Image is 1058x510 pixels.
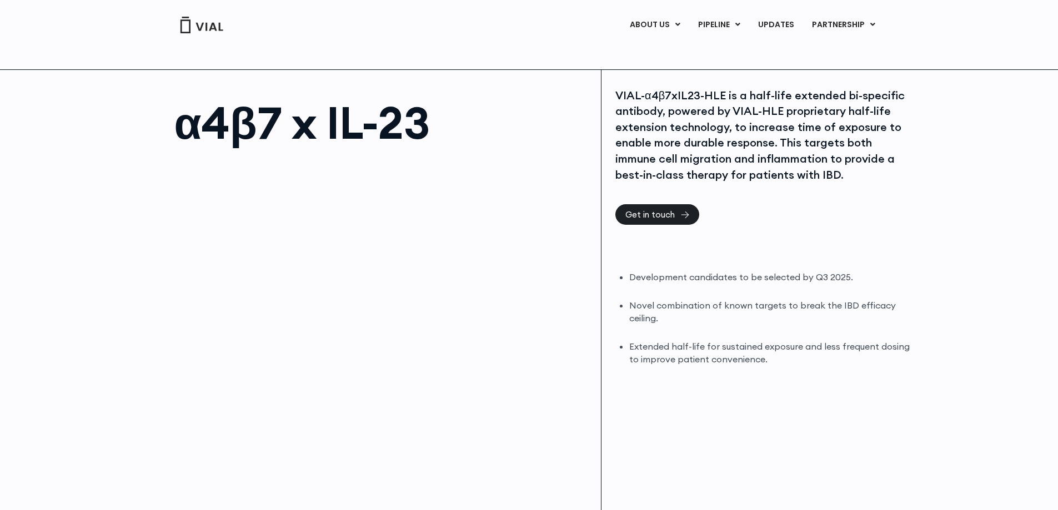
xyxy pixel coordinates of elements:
[629,271,912,284] li: Development candidates to be selected by Q3 2025.
[689,16,749,34] a: PIPELINEMenu Toggle
[629,299,912,325] li: Novel combination of known targets to break the IBD efficacy ceiling.
[179,17,224,33] img: Vial Logo
[749,16,803,34] a: UPDATES
[629,340,912,366] li: Extended half-life for sustained exposure and less frequent dosing to improve patient convenience.
[615,88,912,183] div: VIAL-α4β7xIL23-HLE is a half-life extended bi-specific antibody, powered by VIAL-HLE proprietary ...
[625,210,675,219] span: Get in touch
[615,204,699,225] a: Get in touch
[174,100,590,145] h1: α4β7 x IL-23
[803,16,884,34] a: PARTNERSHIPMenu Toggle
[621,16,689,34] a: ABOUT USMenu Toggle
